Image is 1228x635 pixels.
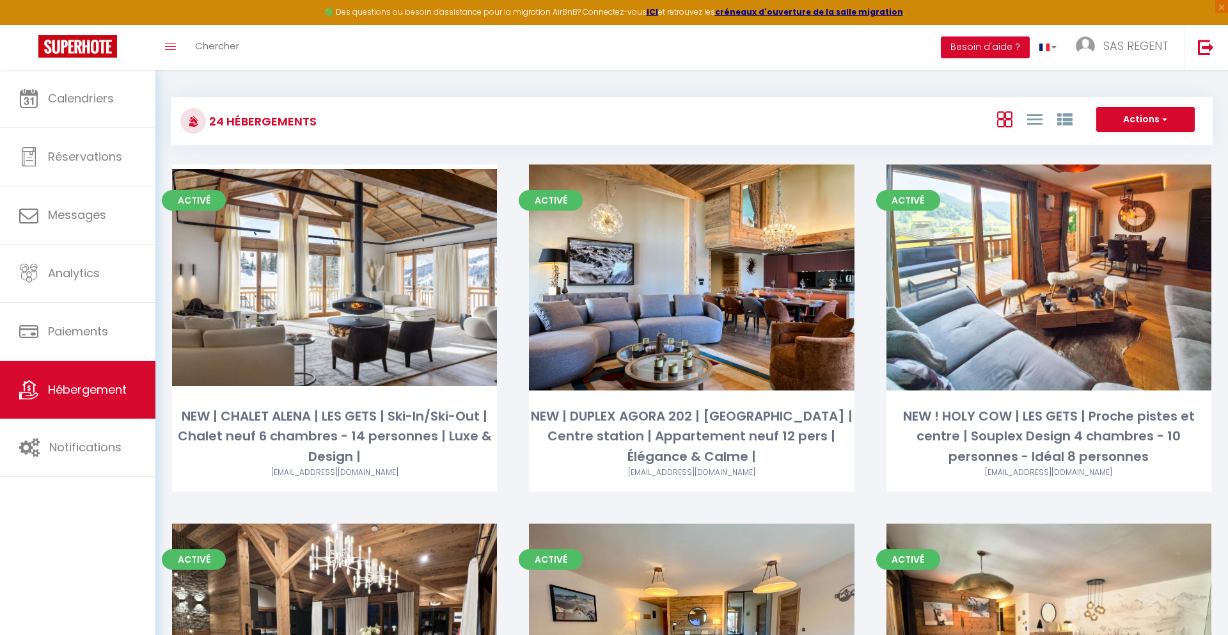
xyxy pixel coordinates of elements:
[162,190,226,211] span: Activé
[172,406,497,467] div: NEW | CHALET ALENA | LES GETS | Ski-In/Ski-Out | Chalet neuf 6 chambres - 14 personnes | Luxe & D...
[1027,108,1043,129] a: Vue en Liste
[48,207,106,223] span: Messages
[48,90,114,106] span: Calendriers
[1066,25,1185,70] a: ... SAS REGENT
[162,549,226,570] span: Activé
[647,6,658,17] a: ICI
[997,108,1012,129] a: Vue en Box
[48,323,108,339] span: Paiements
[1103,38,1169,54] span: SAS REGENT
[1057,108,1073,129] a: Vue par Groupe
[48,265,100,281] span: Analytics
[529,467,854,479] div: Airbnb
[715,6,903,17] a: créneaux d'ouverture de la salle migration
[172,467,497,479] div: Airbnb
[1076,36,1095,56] img: ...
[876,190,940,211] span: Activé
[886,406,1211,467] div: NEW ! HOLY COW | LES GETS | Proche pistes et centre | Souplex Design 4 chambres - 10 personnes - ...
[48,149,122,165] span: Réservations
[941,36,1030,58] button: Besoin d'aide ?
[519,190,583,211] span: Activé
[185,25,249,70] a: Chercher
[519,549,583,570] span: Activé
[1096,107,1195,133] button: Actions
[1198,39,1214,55] img: logout
[195,39,239,52] span: Chercher
[49,439,122,455] span: Notifications
[876,549,940,570] span: Activé
[529,406,854,467] div: NEW | DUPLEX AGORA 202 | [GEOGRAPHIC_DATA] | Centre station | Appartement neuf 12 pers | Élégance...
[38,35,117,58] img: Super Booking
[48,382,127,398] span: Hébergement
[206,107,317,136] h3: 24 Hébergements
[886,467,1211,479] div: Airbnb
